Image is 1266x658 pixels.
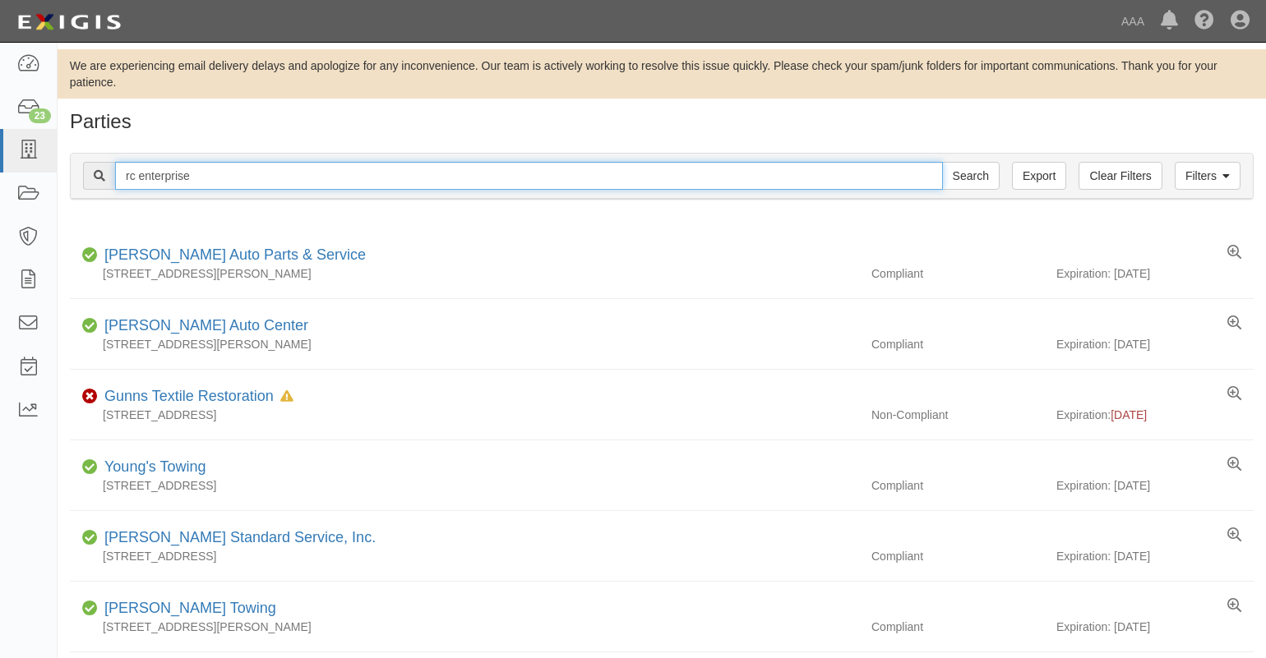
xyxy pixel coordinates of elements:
[942,162,1000,190] input: Search
[82,603,98,614] i: Compliant
[70,407,859,423] div: [STREET_ADDRESS]
[1113,5,1153,38] a: AAA
[82,320,98,332] i: Compliant
[104,529,376,545] a: [PERSON_NAME] Standard Service, Inc.
[1175,162,1241,190] a: Filters
[859,548,1056,564] div: Compliant
[1056,265,1254,282] div: Expiration: [DATE]
[1227,245,1241,261] a: View results summary
[1227,315,1241,332] a: View results summary
[280,391,293,403] i: In Default since 08/15/2025
[859,265,1056,282] div: Compliant
[82,250,98,261] i: Compliant
[1227,386,1241,403] a: View results summary
[1056,619,1254,635] div: Expiration: [DATE]
[859,477,1056,494] div: Compliant
[98,245,366,266] div: Glenn's Auto Parts & Service
[1056,407,1254,423] div: Expiration:
[104,458,206,475] a: Young's Towing
[1227,527,1241,544] a: View results summary
[98,457,206,478] div: Young's Towing
[98,598,276,619] div: Reyburn's Towing
[70,111,1254,132] h1: Parties
[1056,477,1254,494] div: Expiration: [DATE]
[104,600,276,616] a: [PERSON_NAME] Towing
[98,386,293,407] div: Gunns Textile Restoration
[104,388,274,404] a: Gunns Textile Restoration
[98,527,376,549] div: Hartmann's Standard Service, Inc.
[70,619,859,635] div: [STREET_ADDRESS][PERSON_NAME]
[70,265,859,282] div: [STREET_ADDRESS][PERSON_NAME]
[1227,457,1241,473] a: View results summary
[70,336,859,352] div: [STREET_ADDRESS][PERSON_NAME]
[58,58,1266,90] div: We are experiencing email delivery delays and apologize for any inconvenience. Our team is active...
[859,336,1056,352] div: Compliant
[859,619,1056,635] div: Compliant
[82,391,98,403] i: Non-Compliant
[12,7,126,37] img: logo-5460c22ac91f19d4615b14bd174203de0afe785f0fc80cf4dbbc73dc1793850b.png
[1111,408,1147,421] span: [DATE]
[82,532,98,544] i: Compliant
[82,462,98,473] i: Compliant
[1012,162,1066,190] a: Export
[115,162,943,190] input: Search
[1056,336,1254,352] div: Expiration: [DATE]
[104,317,308,334] a: [PERSON_NAME] Auto Center
[859,407,1056,423] div: Non-Compliant
[1227,598,1241,614] a: View results summary
[29,108,51,123] div: 23
[70,477,859,494] div: [STREET_ADDRESS]
[98,315,308,337] div: Hartmann's Auto Center
[1194,12,1214,31] i: Help Center - Complianz
[104,246,366,263] a: [PERSON_NAME] Auto Parts & Service
[1079,162,1162,190] a: Clear Filters
[70,548,859,564] div: [STREET_ADDRESS]
[1056,548,1254,564] div: Expiration: [DATE]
